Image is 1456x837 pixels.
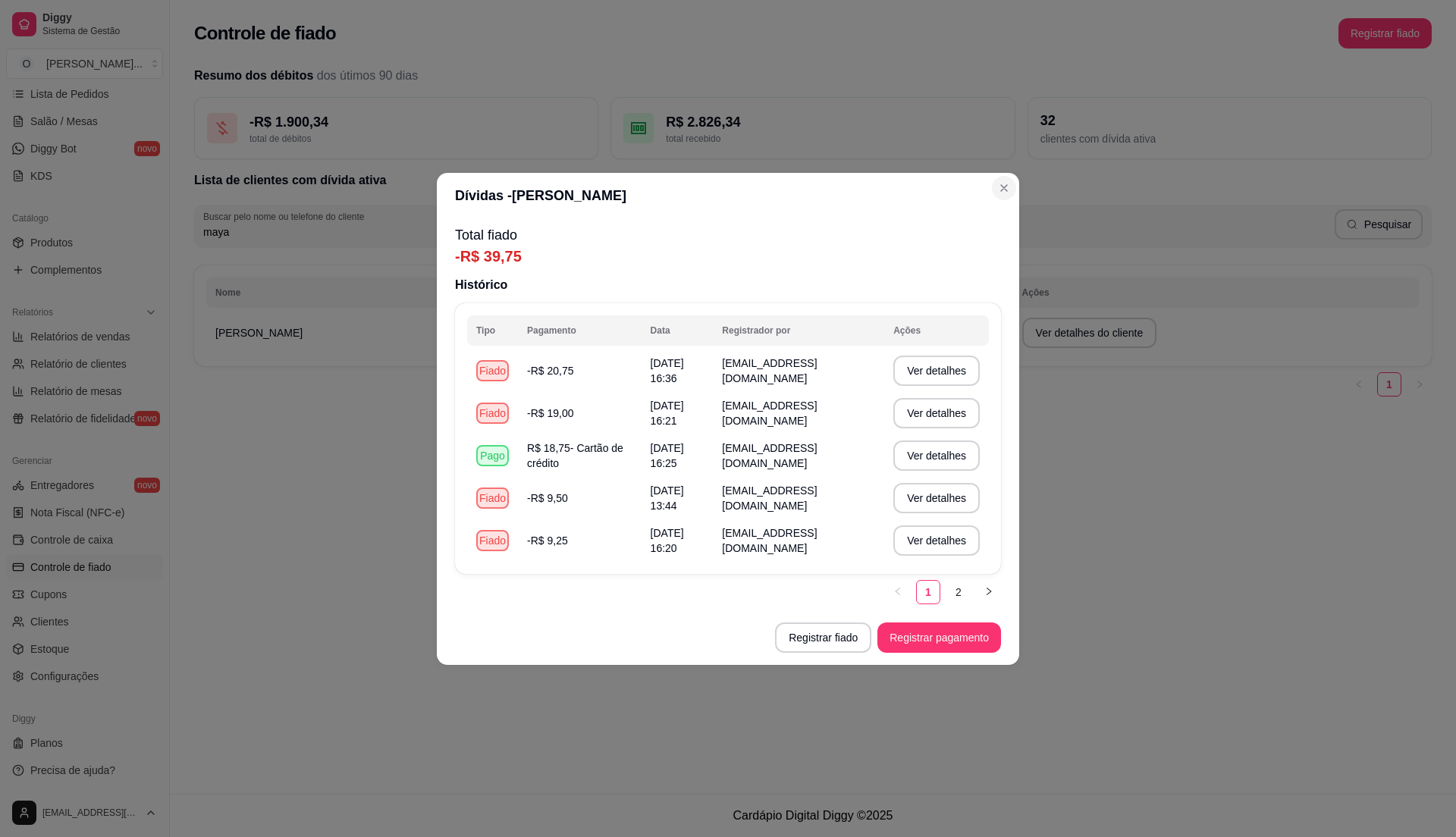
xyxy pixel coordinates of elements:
th: Tipo [467,315,518,346]
div: Pago [476,445,509,466]
div: Fiado [476,530,509,551]
td: -R$ 19,00 [518,392,642,434]
button: left [886,580,910,604]
p: -R$ 39,75 [455,246,1001,267]
a: 2 [947,581,970,603]
th: Registrador por [713,315,884,346]
span: [DATE] 16:36 [651,357,684,384]
li: 1 [916,580,940,604]
td: -R$ 9,50 [518,477,642,519]
span: [EMAIL_ADDRESS][DOMAIN_NAME] [722,400,817,427]
th: Data [642,315,714,346]
span: [EMAIL_ADDRESS][DOMAIN_NAME] [722,484,817,512]
span: [EMAIL_ADDRESS][DOMAIN_NAME] [722,442,817,469]
span: [DATE] 13:44 [651,484,684,512]
button: Registrar fiado [775,622,871,653]
div: Fiado [476,487,509,509]
span: [DATE] 16:20 [651,527,684,554]
button: Ver detalhes [893,525,980,556]
button: Ver detalhes [893,398,980,428]
div: Fiado [476,360,509,381]
button: Registrar pagamento [877,622,1001,653]
td: R$ 18,75 - Cartão de crédito [518,434,642,477]
header: Dívidas - [PERSON_NAME] [437,173,1019,218]
th: Ações [884,315,989,346]
p: Total fiado [455,224,1001,246]
td: -R$ 20,75 [518,350,642,392]
button: right [977,580,1001,604]
span: [DATE] 16:21 [651,400,684,427]
span: right [984,587,993,596]
button: Close [992,176,1016,200]
div: Fiado [476,403,509,424]
li: Previous Page [886,580,910,604]
button: Ver detalhes [893,440,980,471]
button: Ver detalhes [893,356,980,386]
li: 2 [946,580,971,604]
td: -R$ 9,25 [518,519,642,562]
th: Pagamento [518,315,642,346]
a: 1 [917,581,940,603]
button: Ver detalhes [893,483,980,513]
p: Histórico [455,276,1001,294]
span: [EMAIL_ADDRESS][DOMAIN_NAME] [722,527,817,554]
span: left [893,587,902,596]
span: [EMAIL_ADDRESS][DOMAIN_NAME] [722,357,817,384]
span: [DATE] 16:25 [651,442,684,469]
li: Next Page [977,580,1001,604]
